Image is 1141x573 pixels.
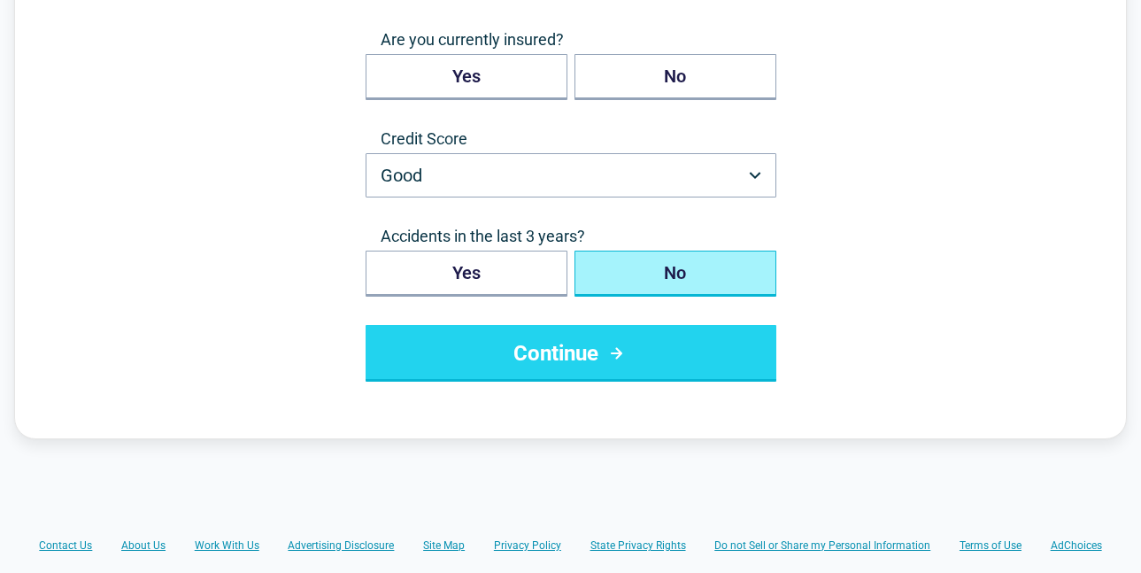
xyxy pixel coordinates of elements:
[590,538,686,553] a: State Privacy Rights
[1051,538,1102,553] a: AdChoices
[366,29,776,50] span: Are you currently insured?
[494,538,561,553] a: Privacy Policy
[366,226,776,247] span: Accidents in the last 3 years?
[366,54,567,100] button: Yes
[574,54,776,100] button: No
[195,538,259,553] a: Work With Us
[960,538,1022,553] a: Terms of Use
[39,538,92,553] a: Contact Us
[574,251,776,297] button: No
[714,538,930,553] a: Do not Sell or Share my Personal Information
[288,538,394,553] a: Advertising Disclosure
[366,325,776,382] button: Continue
[366,128,776,150] label: Credit Score
[121,538,166,553] a: About Us
[423,538,465,553] a: Site Map
[366,251,567,297] button: Yes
